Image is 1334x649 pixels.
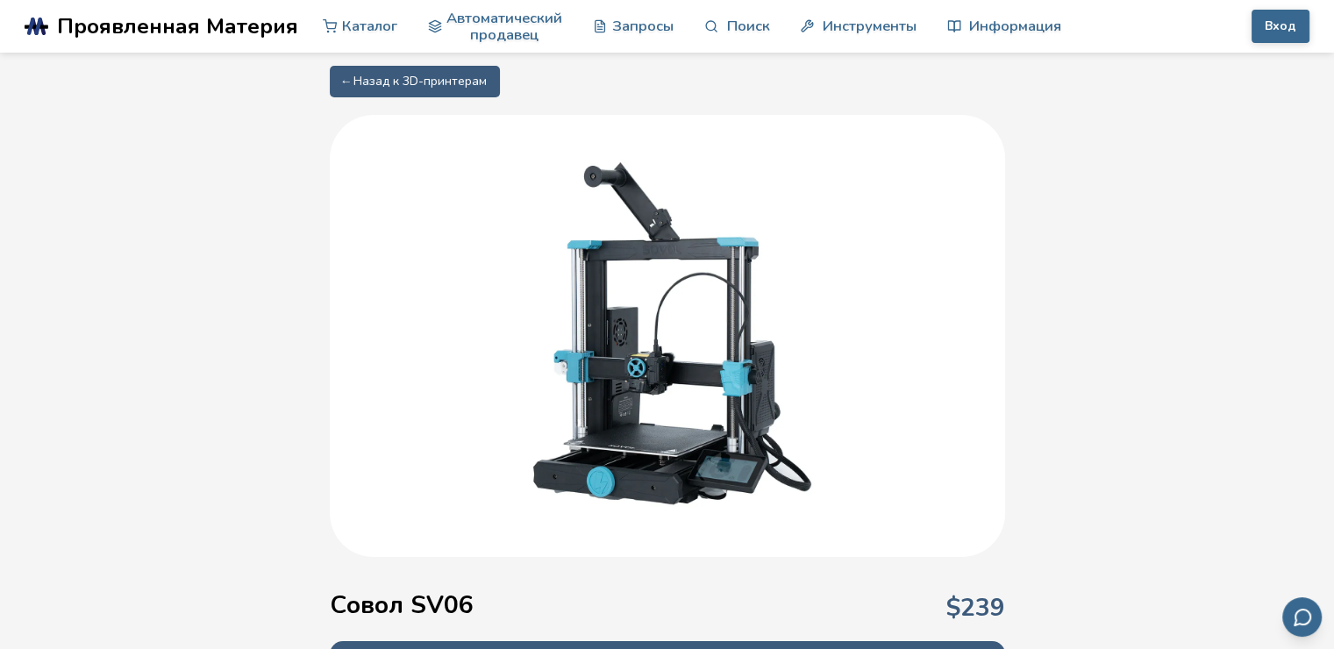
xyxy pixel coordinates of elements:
ya-tr-span: Вход [1265,19,1296,33]
img: Совол SV06 [492,159,843,510]
ya-tr-span: Информация [969,18,1061,34]
ya-tr-span: ← Назад к 3D-принтерам [343,73,487,89]
ya-tr-span: Каталог [342,18,397,34]
button: Отправить отзыв по электронной почте [1282,597,1322,637]
ya-tr-span: Инструменты [823,18,917,34]
ya-tr-span: Запросы [612,18,674,34]
a: ← Назад к 3D-принтерам [330,66,500,97]
button: Вход [1252,10,1309,43]
ya-tr-span: Проявленная Материя [57,11,298,41]
ya-tr-span: Автоматический продавец [446,10,562,44]
ya-tr-span: Поиск [726,18,769,34]
h1: Совол SV06 [330,591,474,619]
p: $ 239 [946,594,1005,622]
